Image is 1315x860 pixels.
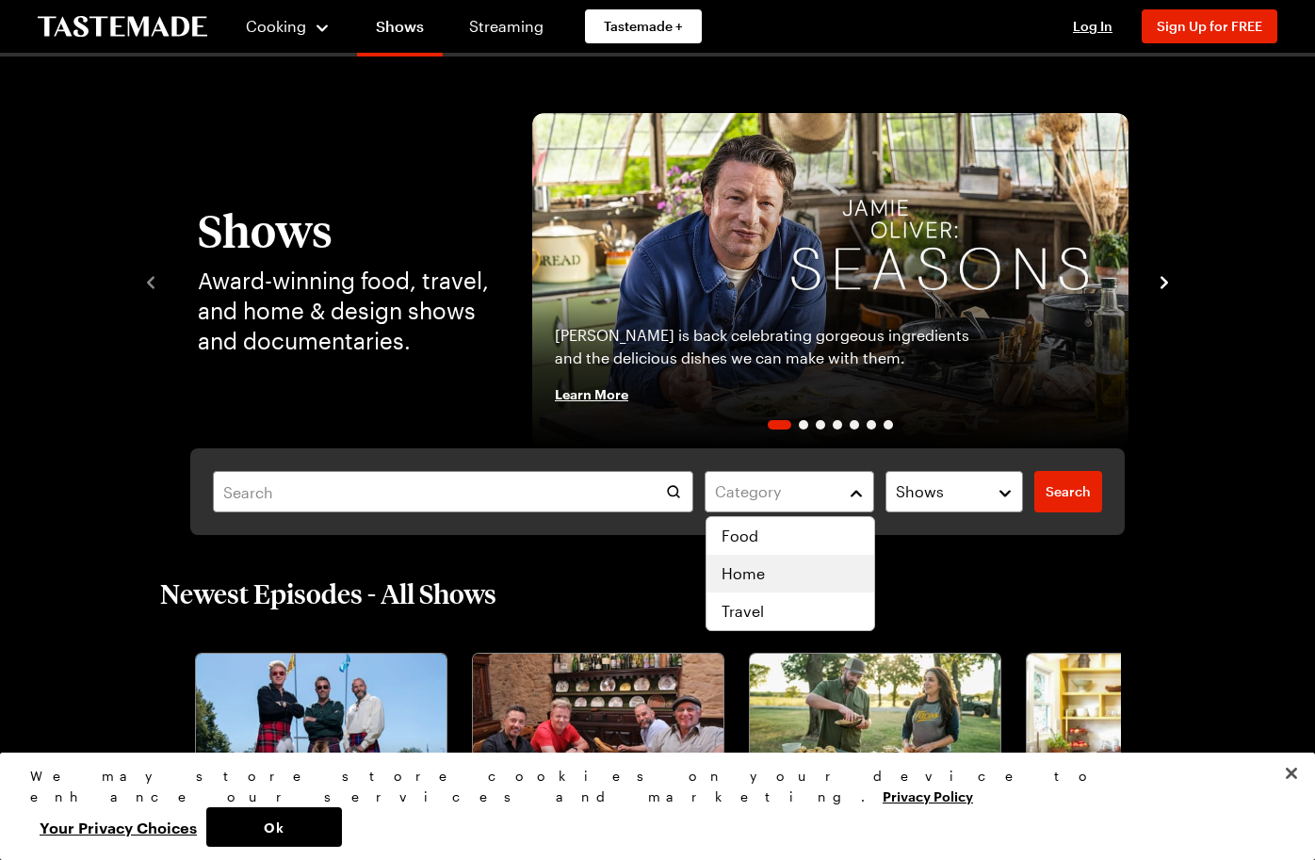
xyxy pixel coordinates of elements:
div: Category [715,480,836,503]
span: Home [722,562,765,585]
button: Your Privacy Choices [30,807,206,847]
button: Category [705,471,874,512]
div: Privacy [30,766,1269,847]
div: Category [706,516,875,631]
span: Travel [722,600,764,623]
div: We may store store cookies on your device to enhance our services and marketing. [30,766,1269,807]
button: Close [1271,753,1312,794]
a: More information about your privacy, opens in a new tab [883,787,973,804]
button: Ok [206,807,342,847]
span: Food [722,525,758,547]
